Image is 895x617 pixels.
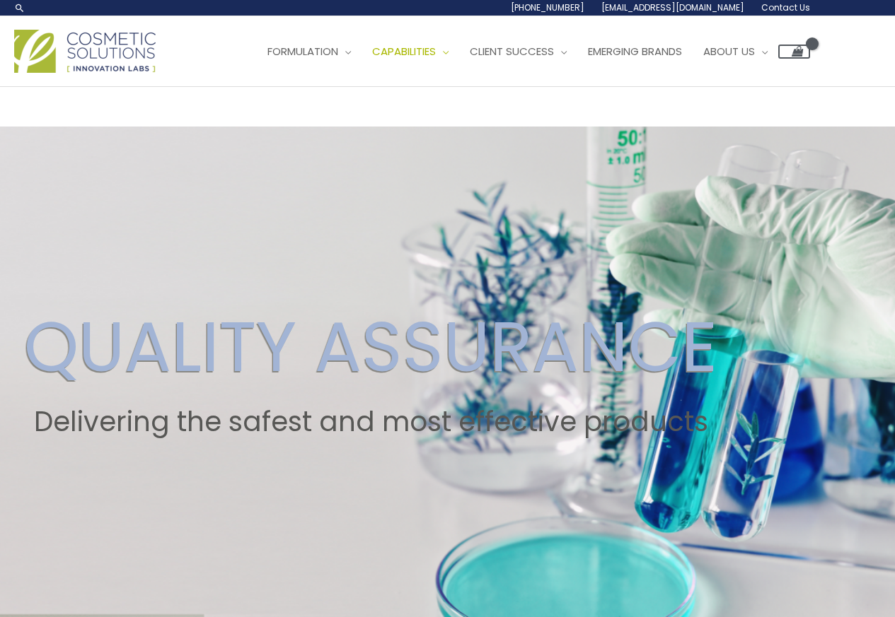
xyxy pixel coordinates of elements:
[246,30,810,73] nav: Site Navigation
[601,1,744,13] span: [EMAIL_ADDRESS][DOMAIN_NAME]
[693,30,778,73] a: About Us
[588,44,682,59] span: Emerging Brands
[24,305,717,389] h2: QUALITY ASSURANCE
[24,406,717,438] h2: Delivering the safest and most effective products
[257,30,362,73] a: Formulation
[511,1,584,13] span: [PHONE_NUMBER]
[267,44,338,59] span: Formulation
[459,30,577,73] a: Client Success
[14,2,25,13] a: Search icon link
[362,30,459,73] a: Capabilities
[703,44,755,59] span: About Us
[577,30,693,73] a: Emerging Brands
[14,30,156,73] img: Cosmetic Solutions Logo
[778,45,810,59] a: View Shopping Cart, empty
[372,44,436,59] span: Capabilities
[761,1,810,13] span: Contact Us
[470,44,554,59] span: Client Success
